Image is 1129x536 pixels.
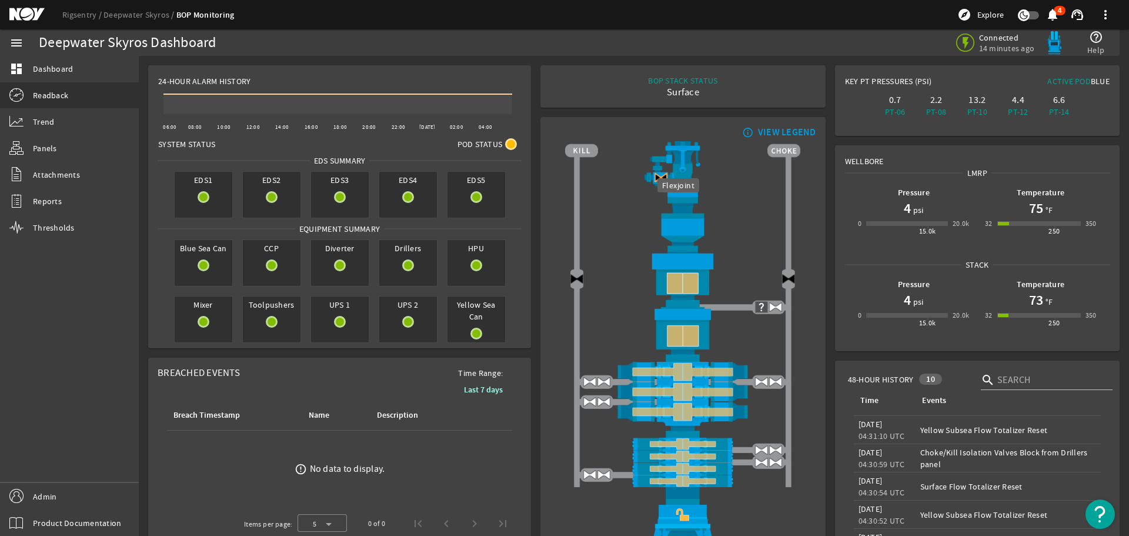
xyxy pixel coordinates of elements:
span: °F [1043,204,1053,216]
span: System Status [158,138,215,150]
span: 24-Hour Alarm History [158,75,250,87]
span: EDS5 [447,172,505,188]
a: Rigsentry [62,9,103,20]
div: Surface Flow Totalizer Reset [920,481,1096,492]
span: Time Range: [449,367,512,379]
div: 350 [1085,309,1097,321]
img: ValveOpen.png [769,443,783,457]
text: [DATE] [419,124,436,131]
img: PipeRamCloseBlock.png [565,438,800,450]
div: Breach Timestamp [173,409,240,422]
div: Yellow Subsea Flow Totalizer Reset [920,424,1096,436]
span: Drillers [379,240,437,257]
span: Mixer [175,297,232,313]
b: Temperature [1017,187,1064,198]
div: Key PT Pressures (PSI) [845,75,977,92]
div: 10 [919,374,942,385]
span: Breached Events [158,367,240,379]
div: 32 [985,309,993,321]
text: 20:00 [362,124,376,131]
div: 4.4 [1000,94,1037,106]
div: 20.0k [953,218,970,229]
img: Valve2Close.png [781,272,796,287]
mat-icon: notifications [1046,8,1060,22]
img: ValveOpen.png [769,300,783,314]
span: EDS4 [379,172,437,188]
img: ValveOpen.png [583,395,597,409]
span: LMRP [963,167,991,179]
img: Valve2CloseBlock.png [654,171,668,185]
div: 20.0k [953,309,970,321]
div: 2.2 [918,94,954,106]
b: Pressure [898,187,930,198]
div: Items per page: [244,518,293,530]
img: ShearRamCloseBlock.png [565,402,800,422]
div: Events [920,394,1091,407]
img: UpperAnnularCloseBlock.png [565,252,800,307]
button: more_vert [1091,1,1120,29]
span: EDS2 [243,172,300,188]
legacy-datetime-component: 04:30:59 UTC [859,459,905,470]
img: Bluepod.svg [1043,31,1066,55]
div: 0 [858,309,861,321]
span: Help [1087,44,1104,56]
img: PipeRamCloseBlock.png [565,450,800,462]
text: 06:00 [163,124,176,131]
div: Deepwater Skyros Dashboard [39,37,216,49]
h1: 4 [904,199,911,218]
mat-icon: menu [9,36,24,50]
h1: 73 [1029,291,1043,309]
img: LowerAnnularCloseBlock.png [565,307,800,361]
span: UPS 2 [379,297,437,313]
input: Search [997,373,1103,387]
img: ValveOpen.png [597,395,611,409]
legacy-datetime-component: [DATE] [859,447,883,458]
button: Explore [953,5,1008,24]
img: ValveOpen.png [754,443,769,457]
img: ShearRamCloseBlock.png [565,362,800,382]
text: 18:00 [333,124,347,131]
img: BopBodyShearBottom.png [565,422,800,437]
span: Panels [33,142,57,154]
img: ValveOpen.png [597,375,611,389]
div: PT-14 [1041,106,1077,118]
span: Stack [961,259,993,271]
legacy-datetime-component: [DATE] [859,419,883,430]
span: CCP [243,240,300,257]
div: PT-12 [1000,106,1037,118]
div: Description [377,409,418,422]
span: Thresholds [33,222,75,234]
span: EDS1 [175,172,232,188]
div: Name [309,409,329,422]
div: Description [375,409,459,422]
span: Pod Status [457,138,503,150]
text: 04:00 [479,124,492,131]
span: Diverter [311,240,369,257]
div: Surface [648,86,717,98]
span: psi [911,296,924,308]
span: psi [911,204,924,216]
text: 10:00 [217,124,231,131]
h1: 4 [904,291,911,309]
div: Yellow Subsea Flow Totalizer Reset [920,509,1096,521]
text: 22:00 [392,124,405,131]
span: Trend [33,116,54,128]
span: °F [1043,296,1053,308]
img: PipeRamCloseBlock.png [565,475,800,487]
button: 4 [1046,9,1058,21]
mat-icon: explore [957,8,971,22]
mat-icon: support_agent [1070,8,1084,22]
div: 13.2 [959,94,996,106]
span: Blue [1091,76,1110,86]
span: Reports [33,195,62,207]
span: Blue Sea Can [175,240,232,257]
legacy-datetime-component: [DATE] [859,475,883,486]
img: ValveOpen.png [597,468,611,482]
span: 48-Hour History [848,374,914,385]
div: Choke/Kill Isolation Valves Block from Drillers panel [920,447,1096,470]
legacy-datetime-component: [DATE] [859,504,883,514]
img: ValveOpen.png [583,375,597,389]
div: PT-08 [918,106,954,118]
img: RiserAdapter.png [565,141,800,197]
text: 16:00 [305,124,318,131]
